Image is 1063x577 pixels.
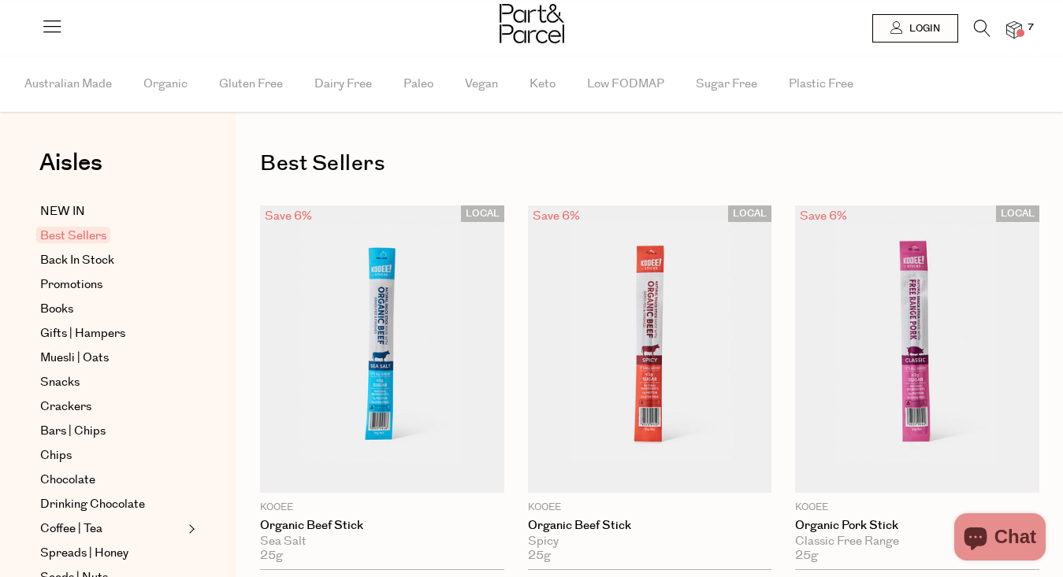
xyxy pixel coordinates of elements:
[40,227,184,246] a: Best Sellers
[696,57,757,112] span: Sugar Free
[528,534,772,549] div: Spicy
[40,520,184,538] a: Coffee | Tea
[40,495,145,514] span: Drinking Chocolate
[500,4,564,43] img: Part&Parcel
[40,276,184,294] a: Promotions
[795,519,1039,533] a: Organic Pork Stick
[528,205,772,494] img: Organic Beef Stick
[40,422,184,441] a: Bars | Chips
[528,549,551,563] span: 25g
[587,57,664,112] span: Low FODMAP
[260,146,1039,182] h1: Best Sellers
[39,151,102,190] a: Aisles
[40,544,184,563] a: Spreads | Honey
[260,534,504,549] div: Sea Salt
[40,471,184,490] a: Chocolate
[40,495,184,514] a: Drinking Chocolate
[728,205,771,222] span: LOCAL
[461,205,504,222] span: LOCAL
[996,205,1039,222] span: LOCAL
[905,22,940,35] span: Login
[314,57,372,112] span: Dairy Free
[40,202,85,221] span: NEW IN
[143,57,188,112] span: Organic
[403,57,433,112] span: Paleo
[795,205,852,227] div: Save 6%
[40,373,184,392] a: Snacks
[530,57,556,112] span: Keto
[40,251,184,270] a: Back In Stock
[528,519,772,533] a: Organic Beef Stick
[40,276,102,294] span: Promotions
[260,205,504,494] img: Organic Beef Stick
[40,349,184,368] a: Muesli | Oats
[39,146,102,180] span: Aisles
[40,471,95,490] span: Chocolate
[872,14,958,43] a: Login
[465,57,498,112] span: Vegan
[260,549,283,563] span: 25g
[40,349,109,368] span: Muesli | Oats
[1024,20,1038,35] span: 7
[184,520,195,538] button: Expand/Collapse Coffee | Tea
[40,520,102,538] span: Coffee | Tea
[40,300,184,319] a: Books
[36,227,110,243] span: Best Sellers
[795,534,1039,549] div: Classic Free Range
[528,205,585,227] div: Save 6%
[795,549,818,563] span: 25g
[1006,21,1022,38] a: 7
[40,544,128,563] span: Spreads | Honey
[260,205,317,227] div: Save 6%
[40,202,184,221] a: NEW IN
[40,398,91,416] span: Crackers
[795,205,1039,494] img: Organic Pork Stick
[40,446,184,465] a: Chips
[40,446,72,465] span: Chips
[950,513,1050,564] inbox-online-store-chat: Shopify online store chat
[40,398,184,416] a: Crackers
[528,501,772,515] p: KOOEE
[40,251,114,270] span: Back In Stock
[40,373,80,392] span: Snacks
[40,324,125,343] span: Gifts | Hampers
[40,422,106,441] span: Bars | Chips
[219,57,283,112] span: Gluten Free
[40,300,73,319] span: Books
[795,501,1039,515] p: KOOEE
[260,501,504,515] p: KOOEE
[24,57,112,112] span: Australian Made
[789,57,853,112] span: Plastic Free
[260,519,504,533] a: Organic Beef Stick
[40,324,184,343] a: Gifts | Hampers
